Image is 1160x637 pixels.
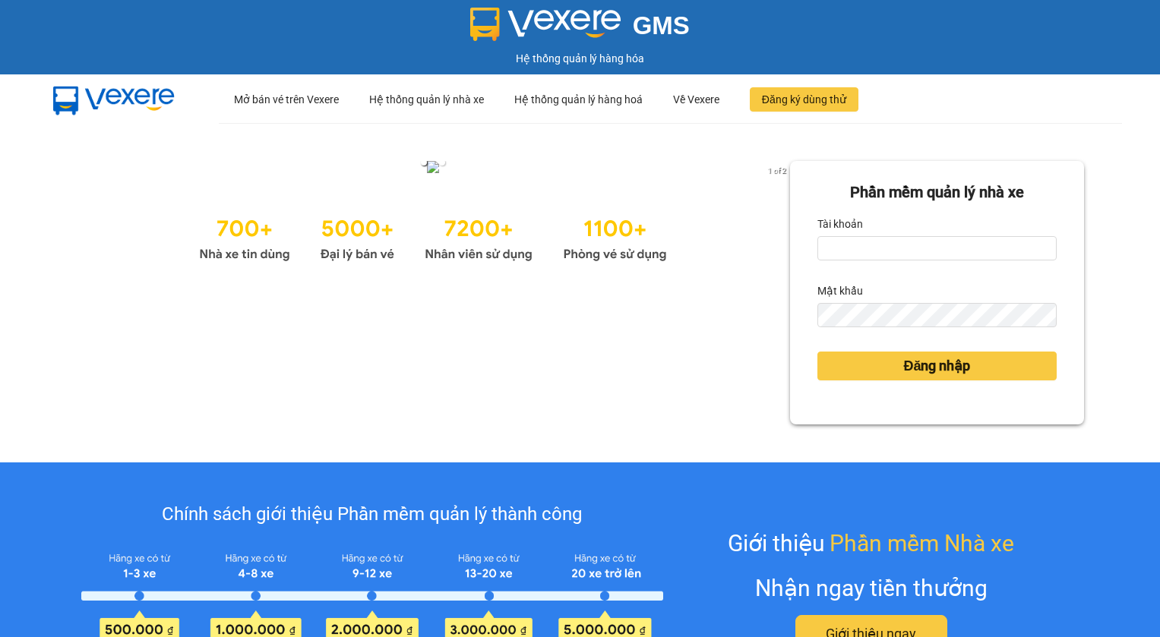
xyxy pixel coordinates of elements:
[4,50,1156,67] div: Hệ thống quản lý hàng hóa
[817,212,863,236] label: Tài khoản
[421,159,427,166] li: slide item 1
[762,91,846,108] span: Đăng ký dùng thử
[755,570,988,606] div: Nhận ngay tiền thưởng
[728,525,1014,561] div: Giới thiệu
[830,525,1014,561] span: Phần mềm Nhà xe
[750,87,858,112] button: Đăng ký dùng thử
[817,352,1057,380] button: Đăng nhập
[763,161,790,181] p: 1 of 2
[234,75,339,124] div: Mở bán vé trên Vexere
[369,75,484,124] div: Hệ thống quản lý nhà xe
[439,159,445,166] li: slide item 2
[470,23,690,35] a: GMS
[769,161,790,178] button: next slide / item
[199,208,667,266] img: Statistics.png
[817,181,1057,204] div: Phần mềm quản lý nhà xe
[817,236,1057,260] input: Tài khoản
[76,161,97,178] button: previous slide / item
[903,355,970,377] span: Đăng nhập
[470,8,621,41] img: logo 2
[673,75,719,124] div: Về Vexere
[817,279,863,303] label: Mật khẩu
[817,303,1057,327] input: Mật khẩu
[514,75,643,124] div: Hệ thống quản lý hàng hoá
[38,74,190,125] img: mbUUG5Q.png
[81,500,663,529] div: Chính sách giới thiệu Phần mềm quản lý thành công
[633,11,690,39] span: GMS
